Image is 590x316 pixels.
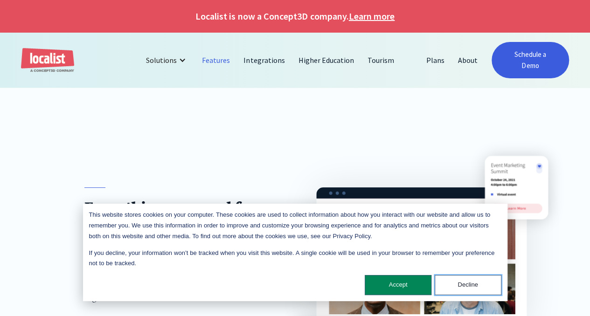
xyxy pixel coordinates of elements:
button: Accept [365,275,431,295]
div: Solutions [139,49,195,71]
p: This website stores cookies on your computer. These cookies are used to collect information about... [89,210,501,241]
div: Solutions [146,55,177,66]
a: Schedule a Demo [492,42,569,78]
a: Integrations [237,49,292,71]
a: Plans [419,49,451,71]
a: Learn more [349,9,395,23]
a: Higher Education [292,49,361,71]
h1: Everything you need for event management and marketing, in one place [84,199,274,256]
a: Tourism [361,49,401,71]
a: home [21,48,74,73]
p: If you decline, your information won’t be tracked when you visit this website. A single cookie wi... [89,248,501,269]
div: Cookie banner [83,204,507,301]
a: Features [195,49,237,71]
button: Decline [435,275,501,295]
a: About [451,49,485,71]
